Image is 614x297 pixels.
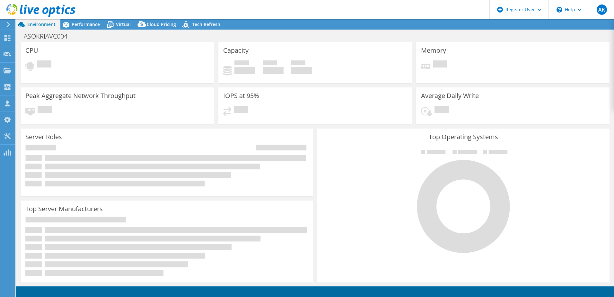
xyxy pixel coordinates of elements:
h3: CPU [25,47,38,54]
span: Pending [434,106,449,114]
span: Cloud Pricing [147,21,176,27]
span: Tech Refresh [192,21,220,27]
span: Used [234,60,249,67]
span: AK [597,4,607,15]
span: Pending [37,60,51,69]
span: Pending [38,106,52,114]
h3: IOPS at 95% [223,92,259,99]
h1: ASOKRIAVC004 [21,33,77,40]
h4: 0 GiB [263,67,284,74]
h3: Peak Aggregate Network Throughput [25,92,136,99]
span: Free [263,60,277,67]
h4: 0 GiB [291,67,312,74]
h3: Top Operating Systems [322,133,605,140]
span: Total [291,60,305,67]
h3: Server Roles [25,133,62,140]
svg: \n [557,7,562,13]
span: Pending [433,60,447,69]
h3: Memory [421,47,446,54]
span: Pending [234,106,248,114]
h4: 0 GiB [234,67,255,74]
h3: Capacity [223,47,249,54]
span: Virtual [116,21,131,27]
span: Environment [27,21,56,27]
h3: Top Server Manufacturers [25,205,103,212]
h3: Average Daily Write [421,92,479,99]
span: Performance [72,21,100,27]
